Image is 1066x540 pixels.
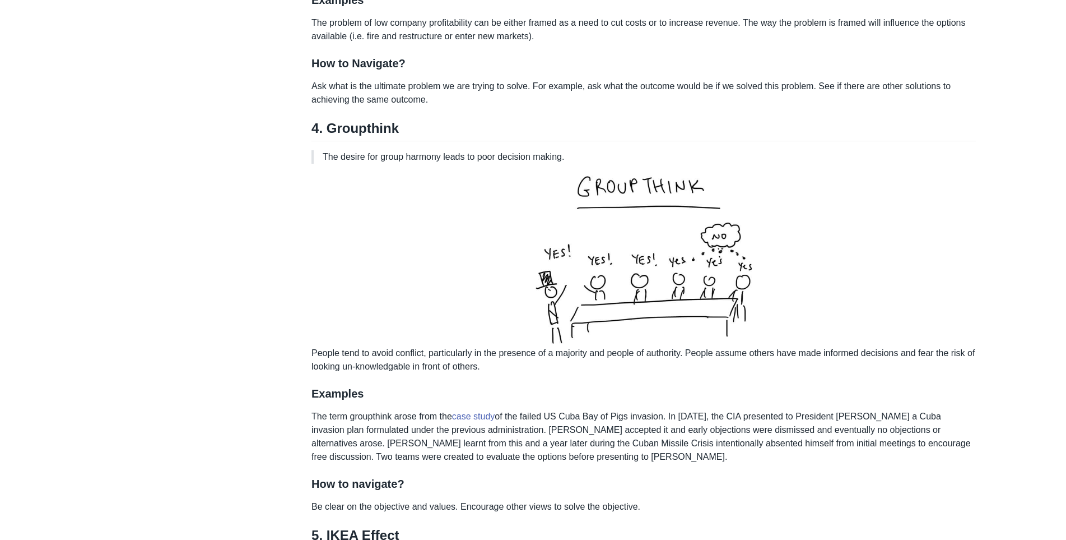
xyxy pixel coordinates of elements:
[311,57,976,71] h3: How to Navigate?
[311,16,976,43] p: The problem of low company profitability can be either framed as a need to cut costs or to increa...
[311,410,976,464] p: The term groupthink arose from the of the failed US Cuba Bay of Pigs invasion. In [DATE], the CIA...
[311,477,976,491] h3: How to navigate?
[311,173,976,373] p: People tend to avoid conflict, particularly in the presence of a majority and people of authority...
[533,173,755,347] img: groupthink
[311,387,976,401] h3: Examples
[311,500,976,514] p: Be clear on the objective and values. Encourage other views to solve the objective.
[323,150,967,164] p: The desire for group harmony leads to poor decision making.
[452,412,495,421] a: case study
[311,120,976,141] h2: 4. Groupthink
[311,80,976,107] p: Ask what is the ultimate problem we are trying to solve. For example, ask what the outcome would ...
